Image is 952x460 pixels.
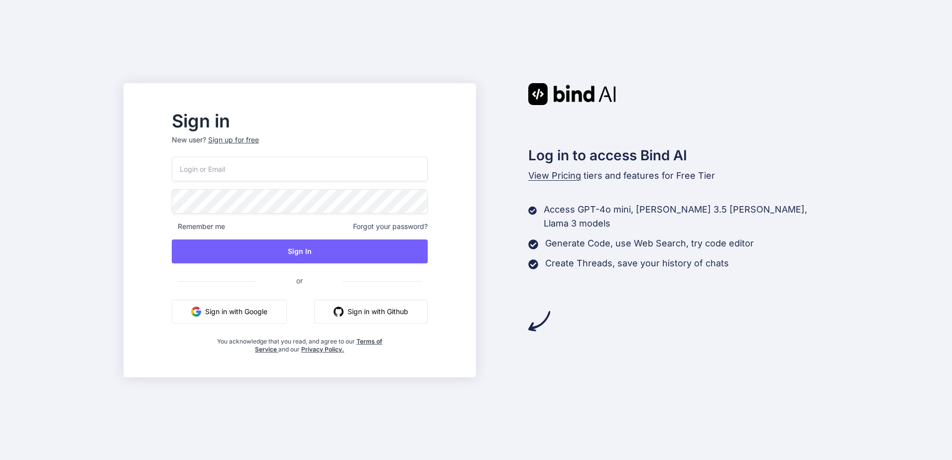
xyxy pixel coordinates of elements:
img: arrow [528,310,550,332]
div: You acknowledge that you read, and agree to our and our [214,332,385,353]
input: Login or Email [172,157,428,181]
button: Sign in with Github [314,300,428,324]
p: tiers and features for Free Tier [528,169,829,183]
p: New user? [172,135,428,157]
h2: Sign in [172,113,428,129]
span: Remember me [172,222,225,231]
img: Bind AI logo [528,83,616,105]
div: Sign up for free [208,135,259,145]
span: Forgot your password? [353,222,428,231]
img: github [334,307,344,317]
p: Create Threads, save your history of chats [545,256,729,270]
span: View Pricing [528,170,581,181]
span: or [256,268,343,293]
img: google [191,307,201,317]
a: Terms of Service [255,338,382,353]
button: Sign in with Google [172,300,287,324]
p: Generate Code, use Web Search, try code editor [545,236,754,250]
h2: Log in to access Bind AI [528,145,829,166]
a: Privacy Policy. [301,345,344,353]
button: Sign In [172,239,428,263]
p: Access GPT-4o mini, [PERSON_NAME] 3.5 [PERSON_NAME], Llama 3 models [544,203,829,230]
